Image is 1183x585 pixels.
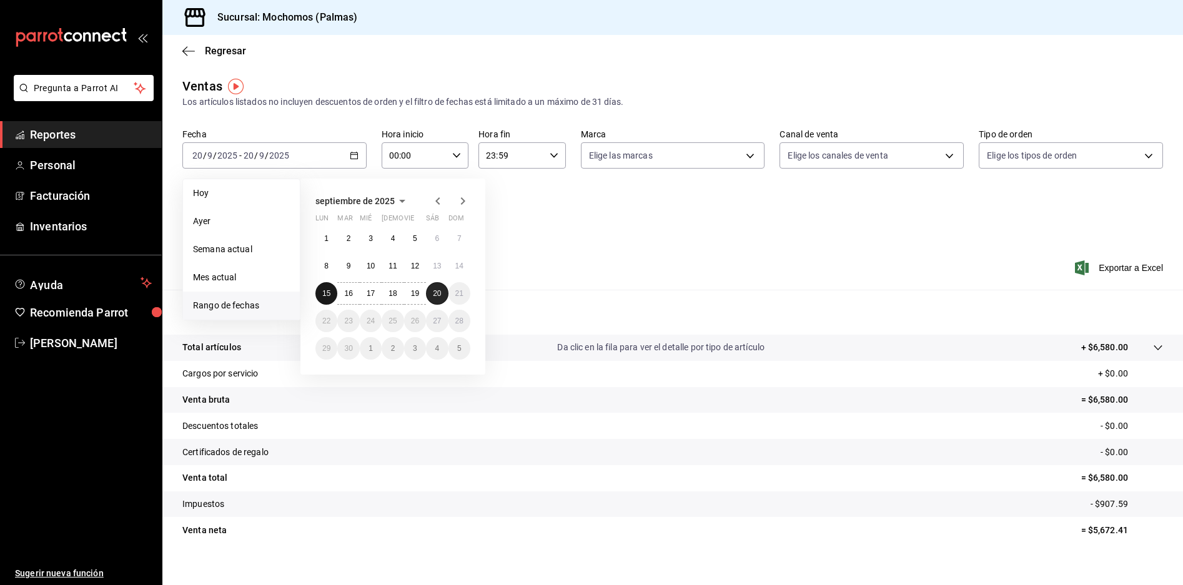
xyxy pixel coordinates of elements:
abbr: lunes [315,214,329,227]
a: Pregunta a Parrot AI [9,91,154,104]
p: = $6,580.00 [1081,471,1163,484]
span: septiembre de 2025 [315,196,395,206]
span: Semana actual [193,243,290,256]
span: Pregunta a Parrot AI [34,82,134,95]
input: ---- [217,150,238,160]
h3: Sucursal: Mochomos (Palmas) [207,10,358,25]
button: 27 de septiembre de 2025 [426,310,448,332]
p: Resumen [182,305,1163,320]
button: 25 de septiembre de 2025 [382,310,403,332]
button: 4 de octubre de 2025 [426,337,448,360]
span: Exportar a Excel [1077,260,1163,275]
input: -- [207,150,213,160]
span: Reportes [30,126,152,143]
label: Hora inicio [382,130,468,139]
button: 9 de septiembre de 2025 [337,255,359,277]
abbr: 25 de septiembre de 2025 [389,317,397,325]
button: 19 de septiembre de 2025 [404,282,426,305]
abbr: 13 de septiembre de 2025 [433,262,441,270]
button: 28 de septiembre de 2025 [448,310,470,332]
abbr: 4 de octubre de 2025 [435,344,439,353]
button: 8 de septiembre de 2025 [315,255,337,277]
abbr: 2 de septiembre de 2025 [347,234,351,243]
button: 1 de octubre de 2025 [360,337,382,360]
button: 18 de septiembre de 2025 [382,282,403,305]
p: Venta neta [182,524,227,537]
button: septiembre de 2025 [315,194,410,209]
button: 22 de septiembre de 2025 [315,310,337,332]
label: Fecha [182,130,367,139]
abbr: 9 de septiembre de 2025 [347,262,351,270]
abbr: 19 de septiembre de 2025 [411,289,419,298]
span: Regresar [205,45,246,57]
abbr: 22 de septiembre de 2025 [322,317,330,325]
abbr: 5 de septiembre de 2025 [413,234,417,243]
abbr: 1 de septiembre de 2025 [324,234,329,243]
button: 5 de septiembre de 2025 [404,227,426,250]
abbr: 18 de septiembre de 2025 [389,289,397,298]
abbr: 12 de septiembre de 2025 [411,262,419,270]
span: Elige los tipos de orden [987,149,1077,162]
p: Venta total [182,471,227,484]
label: Hora fin [478,130,565,139]
p: Impuestos [182,498,224,511]
span: Ayer [193,215,290,228]
abbr: 16 de septiembre de 2025 [344,289,352,298]
abbr: miércoles [360,214,372,227]
abbr: domingo [448,214,464,227]
abbr: 5 de octubre de 2025 [457,344,462,353]
input: ---- [269,150,290,160]
abbr: 30 de septiembre de 2025 [344,344,352,353]
button: 12 de septiembre de 2025 [404,255,426,277]
p: Cargos por servicio [182,367,259,380]
abbr: viernes [404,214,414,227]
abbr: 14 de septiembre de 2025 [455,262,463,270]
p: + $6,580.00 [1081,341,1128,354]
p: Certificados de regalo [182,446,269,459]
abbr: 29 de septiembre de 2025 [322,344,330,353]
button: 14 de septiembre de 2025 [448,255,470,277]
span: [PERSON_NAME] [30,335,152,351]
abbr: 3 de septiembre de 2025 [369,234,373,243]
abbr: martes [337,214,352,227]
span: Mes actual [193,271,290,284]
abbr: 1 de octubre de 2025 [369,344,373,353]
abbr: 23 de septiembre de 2025 [344,317,352,325]
button: 3 de septiembre de 2025 [360,227,382,250]
abbr: 8 de septiembre de 2025 [324,262,329,270]
span: Inventarios [30,218,152,235]
span: / [213,150,217,160]
button: open_drawer_menu [137,32,147,42]
button: 10 de septiembre de 2025 [360,255,382,277]
button: 21 de septiembre de 2025 [448,282,470,305]
button: 1 de septiembre de 2025 [315,227,337,250]
span: Hoy [193,187,290,200]
input: -- [243,150,254,160]
span: / [254,150,258,160]
span: / [203,150,207,160]
label: Marca [581,130,765,139]
button: 13 de septiembre de 2025 [426,255,448,277]
button: 5 de octubre de 2025 [448,337,470,360]
abbr: 27 de septiembre de 2025 [433,317,441,325]
button: 11 de septiembre de 2025 [382,255,403,277]
img: Tooltip marker [228,79,244,94]
p: - $907.59 [1091,498,1163,511]
abbr: 6 de septiembre de 2025 [435,234,439,243]
abbr: 3 de octubre de 2025 [413,344,417,353]
span: Sugerir nueva función [15,567,152,580]
abbr: 21 de septiembre de 2025 [455,289,463,298]
input: -- [192,150,203,160]
abbr: 20 de septiembre de 2025 [433,289,441,298]
button: 4 de septiembre de 2025 [382,227,403,250]
abbr: 15 de septiembre de 2025 [322,289,330,298]
span: - [239,150,242,160]
button: 3 de octubre de 2025 [404,337,426,360]
label: Tipo de orden [979,130,1163,139]
p: = $5,672.41 [1081,524,1163,537]
button: 16 de septiembre de 2025 [337,282,359,305]
button: 17 de septiembre de 2025 [360,282,382,305]
abbr: 11 de septiembre de 2025 [389,262,397,270]
button: 7 de septiembre de 2025 [448,227,470,250]
button: 2 de septiembre de 2025 [337,227,359,250]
